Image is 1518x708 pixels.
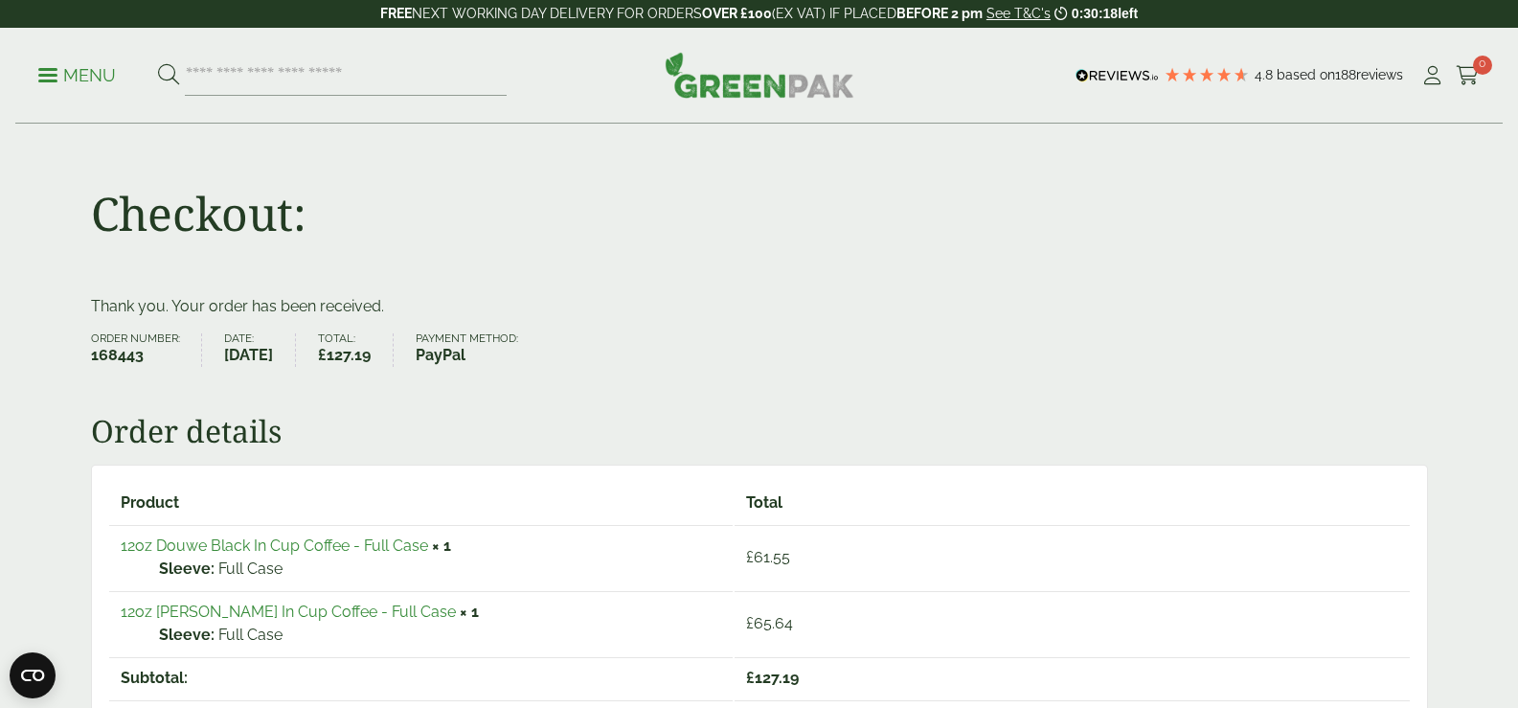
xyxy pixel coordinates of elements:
[1473,56,1492,75] span: 0
[121,537,428,555] a: 12oz Douwe Black In Cup Coffee - Full Case
[746,669,755,687] span: £
[91,344,180,367] strong: 168443
[159,624,722,647] p: Full Case
[224,344,273,367] strong: [DATE]
[38,64,116,87] p: Menu
[318,333,394,367] li: Total:
[1076,69,1159,82] img: REVIEWS.io
[91,186,306,241] h1: Checkout:
[1072,6,1118,21] span: 0:30:18
[416,344,518,367] strong: PayPal
[38,64,116,83] a: Menu
[10,652,56,698] button: Open CMP widget
[1356,67,1403,82] span: reviews
[735,483,1409,523] th: Total
[1277,67,1335,82] span: Based on
[746,548,754,566] span: £
[159,624,215,647] strong: Sleeve:
[159,558,722,581] p: Full Case
[896,6,983,21] strong: BEFORE 2 pm
[460,603,479,621] strong: × 1
[109,657,734,698] th: Subtotal:
[1335,67,1356,82] span: 188
[109,483,734,523] th: Product
[665,52,854,98] img: GreenPak Supplies
[432,537,451,555] strong: × 1
[318,346,371,364] bdi: 127.19
[1456,61,1480,90] a: 0
[1118,6,1138,21] span: left
[1255,67,1277,82] span: 4.8
[91,413,1428,449] h2: Order details
[224,333,296,367] li: Date:
[1456,66,1480,85] i: Cart
[746,548,790,566] bdi: 61.55
[746,669,799,687] span: 127.19
[380,6,412,21] strong: FREE
[318,346,327,364] span: £
[91,295,1428,318] p: Thank you. Your order has been received.
[416,333,540,367] li: Payment method:
[746,614,754,632] span: £
[1164,66,1250,83] div: 4.79 Stars
[121,603,456,621] a: 12oz [PERSON_NAME] In Cup Coffee - Full Case
[91,333,203,367] li: Order number:
[159,558,215,581] strong: Sleeve:
[702,6,772,21] strong: OVER £100
[986,6,1051,21] a: See T&C's
[746,614,793,632] bdi: 65.64
[1420,66,1444,85] i: My Account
